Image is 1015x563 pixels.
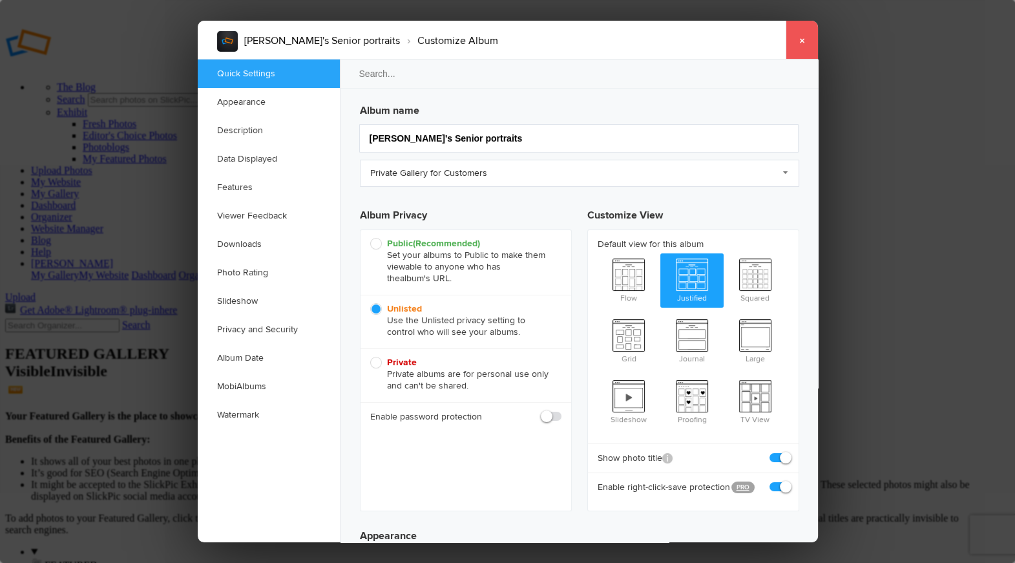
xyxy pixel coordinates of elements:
[587,197,799,229] h3: Customize View
[198,173,340,202] a: Features
[370,410,482,423] b: Enable password protection
[360,518,799,544] h3: Appearance
[198,287,340,315] a: Slideshow
[198,59,340,88] a: Quick Settings
[198,315,340,344] a: Privacy and Security
[660,253,724,305] span: Justified
[598,452,673,465] b: Show photo title
[370,303,555,338] span: Use the Unlisted privacy setting to control who will see your albums.
[724,375,787,427] span: TV View
[360,197,572,229] h3: Album Privacy
[400,30,498,52] li: Customize Album
[360,98,799,118] h3: Album name
[660,375,724,427] span: Proofing
[198,259,340,287] a: Photo Rating
[198,372,340,401] a: MobiAlbums
[244,30,400,52] li: [PERSON_NAME]'s Senior portraits
[598,253,661,305] span: Flow
[198,401,340,429] a: Watermark
[724,253,787,305] span: Squared
[598,238,789,251] b: Default view for this album
[660,314,724,366] span: Journal
[198,202,340,230] a: Viewer Feedback
[413,238,480,249] i: (Recommended)
[387,357,417,368] b: Private
[598,375,661,427] span: Slideshow
[198,344,340,372] a: Album Date
[198,230,340,259] a: Downloads
[370,357,555,392] span: Private albums are for personal use only and can't be shared.
[198,116,340,145] a: Description
[217,31,238,52] img: album_sample.webp
[598,314,661,366] span: Grid
[387,238,480,249] b: Public
[724,314,787,366] span: Large
[339,59,820,89] input: Search...
[370,238,555,284] span: Set your albums to Public to make them viewable to anyone who has the
[387,303,422,314] b: Unlisted
[198,88,340,116] a: Appearance
[400,273,452,284] span: album's URL.
[598,481,722,494] b: Enable right-click-save protection
[360,160,799,187] a: Private Gallery for Customers
[786,21,818,59] a: ×
[198,145,340,173] a: Data Displayed
[731,482,755,493] a: PRO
